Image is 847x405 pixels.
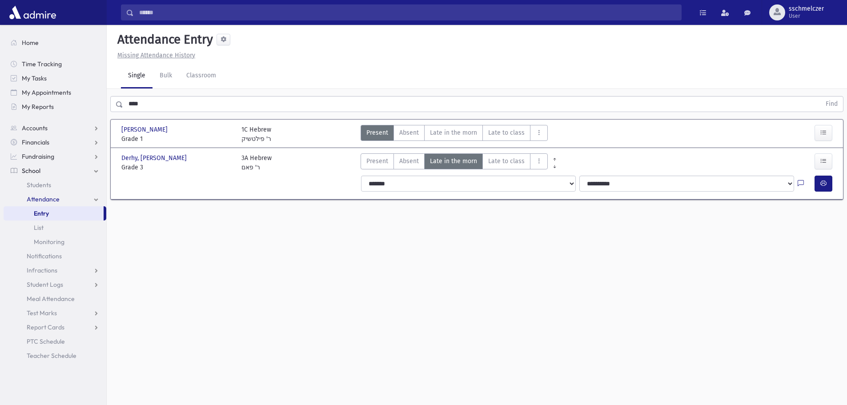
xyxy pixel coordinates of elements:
[399,156,419,166] span: Absent
[22,88,71,96] span: My Appointments
[114,32,213,47] h5: Attendance Entry
[4,349,106,363] a: Teacher Schedule
[27,252,62,260] span: Notifications
[34,209,49,217] span: Entry
[4,149,106,164] a: Fundraising
[22,152,54,160] span: Fundraising
[241,125,271,144] div: 1C Hebrew ר' פילטשיק
[4,178,106,192] a: Students
[241,153,272,172] div: 3A Hebrew ר' פאם
[22,103,54,111] span: My Reports
[4,121,106,135] a: Accounts
[117,52,195,59] u: Missing Attendance History
[7,4,58,21] img: AdmirePro
[4,164,106,178] a: School
[179,64,223,88] a: Classroom
[22,74,47,82] span: My Tasks
[361,125,548,144] div: AttTypes
[22,167,40,175] span: School
[22,138,49,146] span: Financials
[4,334,106,349] a: PTC Schedule
[366,128,388,137] span: Present
[134,4,681,20] input: Search
[4,192,106,206] a: Attendance
[789,5,824,12] span: sschmelczer
[34,238,64,246] span: Monitoring
[22,60,62,68] span: Time Tracking
[27,337,65,345] span: PTC Schedule
[121,153,189,163] span: Derhy, [PERSON_NAME]
[430,156,477,166] span: Late in the morn
[27,181,51,189] span: Students
[121,163,233,172] span: Grade 3
[153,64,179,88] a: Bulk
[820,96,843,112] button: Find
[4,36,106,50] a: Home
[27,309,57,317] span: Test Marks
[22,124,48,132] span: Accounts
[789,12,824,20] span: User
[27,323,64,331] span: Report Cards
[430,128,477,137] span: Late in the morn
[121,134,233,144] span: Grade 1
[361,153,548,172] div: AttTypes
[121,125,169,134] span: [PERSON_NAME]
[4,206,104,221] a: Entry
[4,221,106,235] a: List
[4,135,106,149] a: Financials
[27,352,76,360] span: Teacher Schedule
[27,266,57,274] span: Infractions
[4,100,106,114] a: My Reports
[4,320,106,334] a: Report Cards
[27,281,63,289] span: Student Logs
[4,249,106,263] a: Notifications
[4,277,106,292] a: Student Logs
[4,57,106,71] a: Time Tracking
[121,64,153,88] a: Single
[366,156,388,166] span: Present
[4,263,106,277] a: Infractions
[114,52,195,59] a: Missing Attendance History
[488,156,525,166] span: Late to class
[4,235,106,249] a: Monitoring
[4,71,106,85] a: My Tasks
[4,306,106,320] a: Test Marks
[34,224,44,232] span: List
[399,128,419,137] span: Absent
[27,195,60,203] span: Attendance
[27,295,75,303] span: Meal Attendance
[4,292,106,306] a: Meal Attendance
[488,128,525,137] span: Late to class
[22,39,39,47] span: Home
[4,85,106,100] a: My Appointments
